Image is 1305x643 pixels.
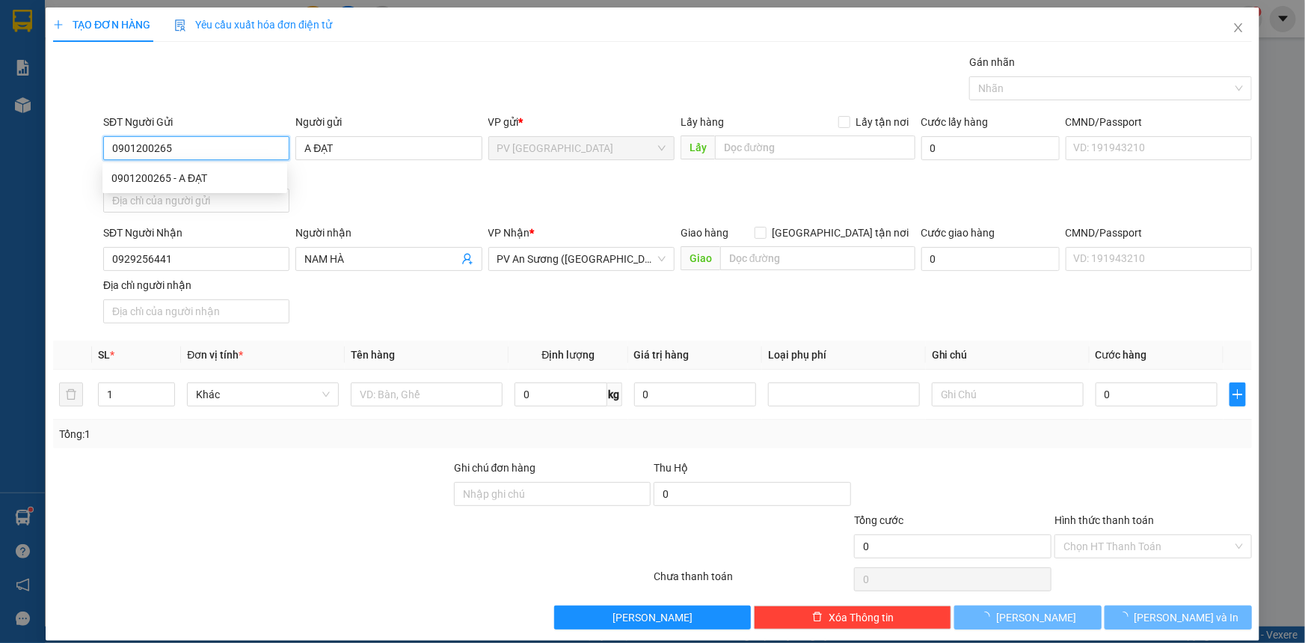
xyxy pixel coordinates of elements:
[829,609,894,626] span: Xóa Thông tin
[103,189,289,213] input: Địa chỉ của người gửi
[1054,514,1154,526] label: Hình thức thanh toán
[1229,383,1246,406] button: plus
[351,349,395,361] span: Tên hàng
[980,612,996,622] span: loading
[1066,114,1252,130] div: CMND/Passport
[681,135,715,159] span: Lấy
[854,514,903,526] span: Tổng cước
[715,135,915,159] input: Dọc đường
[1230,388,1245,400] span: plus
[812,612,823,624] span: delete
[634,349,690,361] span: Giá trị hàng
[1134,609,1239,626] span: [PERSON_NAME] và In
[187,349,243,361] span: Đơn vị tính
[996,609,1076,626] span: [PERSON_NAME]
[59,426,504,442] div: Tổng: 1
[681,227,728,239] span: Giao hàng
[103,225,289,241] div: SĐT Người Nhận
[53,19,64,30] span: plus
[98,349,110,361] span: SL
[850,114,915,130] span: Lấy tận nơi
[720,246,915,270] input: Dọc đường
[102,166,287,190] div: 0901200265 - A ĐẠT
[53,19,150,31] span: TẠO ĐƠN HÀNG
[103,299,289,323] input: Địa chỉ của người nhận
[932,383,1084,406] input: Ghi Chú
[921,116,989,128] label: Cước lấy hàng
[954,606,1102,630] button: [PERSON_NAME]
[634,383,756,406] input: 0
[351,383,503,406] input: VD: Bàn, Ghế
[654,462,688,474] span: Thu Hộ
[461,253,473,265] span: user-add
[921,247,1060,271] input: Cước giao hàng
[497,137,666,159] span: PV Phước Đông
[1232,22,1244,34] span: close
[103,114,289,130] div: SĐT Người Gửi
[921,227,995,239] label: Cước giao hàng
[174,19,186,31] img: icon
[762,341,926,370] th: Loại phụ phí
[1096,349,1147,361] span: Cước hàng
[969,56,1015,68] label: Gán nhãn
[454,482,651,506] input: Ghi chú đơn hàng
[554,606,752,630] button: [PERSON_NAME]
[541,349,595,361] span: Định lượng
[653,568,853,594] div: Chưa thanh toán
[59,383,83,406] button: delete
[767,225,915,241] span: [GEOGRAPHIC_DATA] tận nơi
[488,114,675,130] div: VP gửi
[754,606,951,630] button: deleteXóa Thông tin
[1118,612,1134,622] span: loading
[103,277,289,293] div: Địa chỉ người nhận
[681,116,724,128] span: Lấy hàng
[454,462,536,474] label: Ghi chú đơn hàng
[497,248,666,270] span: PV An Sương (Hàng Hóa)
[174,19,332,31] span: Yêu cầu xuất hóa đơn điện tử
[295,225,482,241] div: Người nhận
[111,170,278,186] div: 0901200265 - A ĐẠT
[921,136,1060,160] input: Cước lấy hàng
[1105,606,1252,630] button: [PERSON_NAME] và In
[196,383,330,406] span: Khác
[1066,225,1252,241] div: CMND/Passport
[926,341,1090,370] th: Ghi chú
[1218,7,1259,49] button: Close
[488,227,530,239] span: VP Nhận
[681,246,720,270] span: Giao
[612,609,693,626] span: [PERSON_NAME]
[607,383,622,406] span: kg
[295,114,482,130] div: Người gửi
